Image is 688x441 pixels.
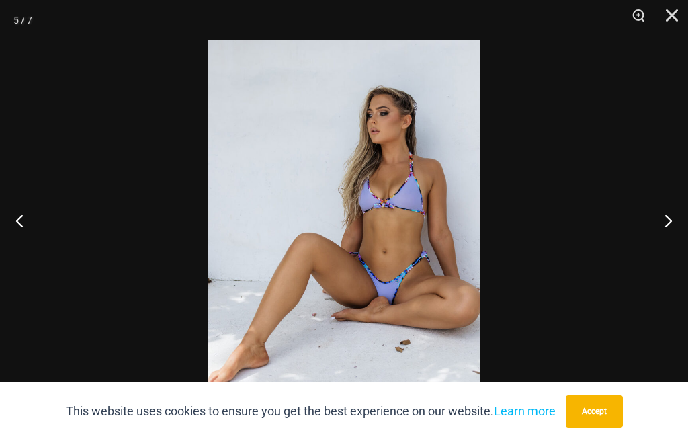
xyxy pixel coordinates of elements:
[638,187,688,254] button: Next
[566,395,623,428] button: Accept
[66,401,556,422] p: This website uses cookies to ensure you get the best experience on our website.
[13,10,32,30] div: 5 / 7
[494,404,556,418] a: Learn more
